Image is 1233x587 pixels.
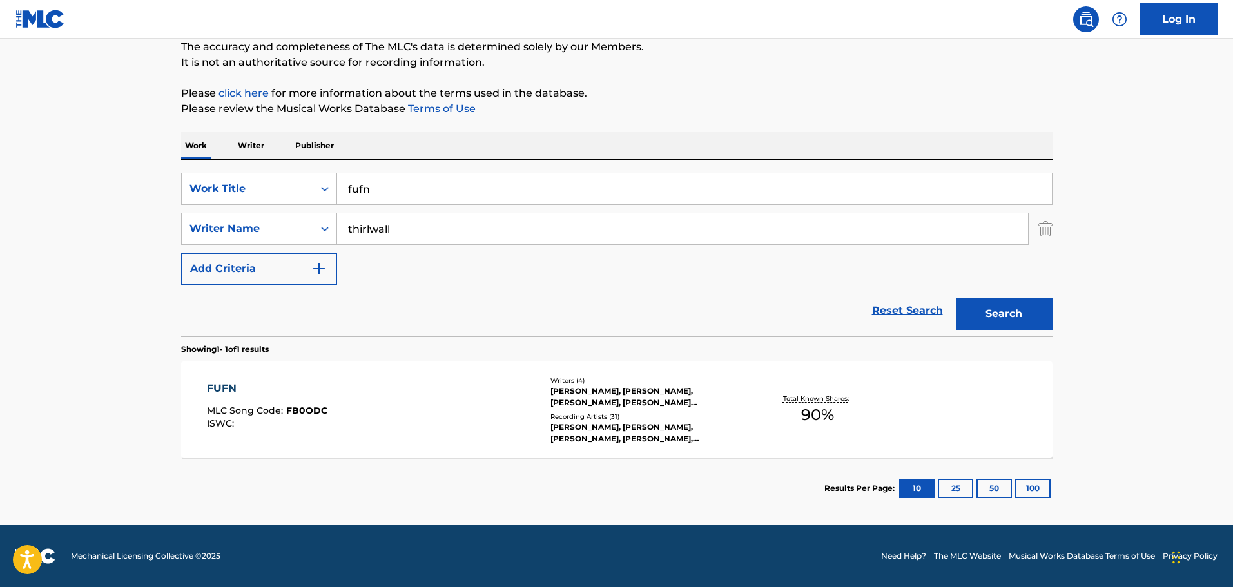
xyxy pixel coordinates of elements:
button: Add Criteria [181,253,337,285]
p: Total Known Shares: [783,394,852,403]
a: Need Help? [881,550,926,562]
img: MLC Logo [15,10,65,28]
div: Writer Name [189,221,306,236]
p: It is not an authoritative source for recording information. [181,55,1053,70]
span: MLC Song Code : [207,405,286,416]
button: 100 [1015,479,1051,498]
p: Results Per Page: [824,483,898,494]
p: Work [181,132,211,159]
a: The MLC Website [934,550,1001,562]
a: FUFNMLC Song Code:FB0ODCISWC:Writers (4)[PERSON_NAME], [PERSON_NAME], [PERSON_NAME], [PERSON_NAME... [181,361,1053,458]
iframe: Chat Widget [1169,525,1233,587]
div: Writers ( 4 ) [550,376,745,385]
div: [PERSON_NAME], [PERSON_NAME], [PERSON_NAME], [PERSON_NAME] [PERSON_NAME] [550,385,745,409]
a: Musical Works Database Terms of Use [1009,550,1155,562]
div: Work Title [189,181,306,197]
button: Search [956,298,1053,330]
p: The accuracy and completeness of The MLC's data is determined solely by our Members. [181,39,1053,55]
p: Publisher [291,132,338,159]
a: Public Search [1073,6,1099,32]
a: Privacy Policy [1163,550,1218,562]
p: Please for more information about the terms used in the database. [181,86,1053,101]
button: 10 [899,479,935,498]
p: Writer [234,132,268,159]
img: Delete Criterion [1038,213,1053,245]
span: ISWC : [207,418,237,429]
div: Recording Artists ( 31 ) [550,412,745,421]
a: Log In [1140,3,1218,35]
a: Terms of Use [405,102,476,115]
div: Help [1107,6,1132,32]
button: 25 [938,479,973,498]
img: logo [15,548,55,564]
div: [PERSON_NAME], [PERSON_NAME], [PERSON_NAME], [PERSON_NAME], [PERSON_NAME] [550,421,745,445]
p: Please review the Musical Works Database [181,101,1053,117]
span: 90 % [801,403,834,427]
a: Reset Search [866,296,949,325]
span: Mechanical Licensing Collective © 2025 [71,550,220,562]
div: FUFN [207,381,327,396]
form: Search Form [181,173,1053,336]
a: click here [218,87,269,99]
img: 9d2ae6d4665cec9f34b9.svg [311,261,327,276]
button: 50 [976,479,1012,498]
p: Showing 1 - 1 of 1 results [181,343,269,355]
img: search [1078,12,1094,27]
span: FB0ODC [286,405,327,416]
img: help [1112,12,1127,27]
div: Drag [1172,538,1180,577]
